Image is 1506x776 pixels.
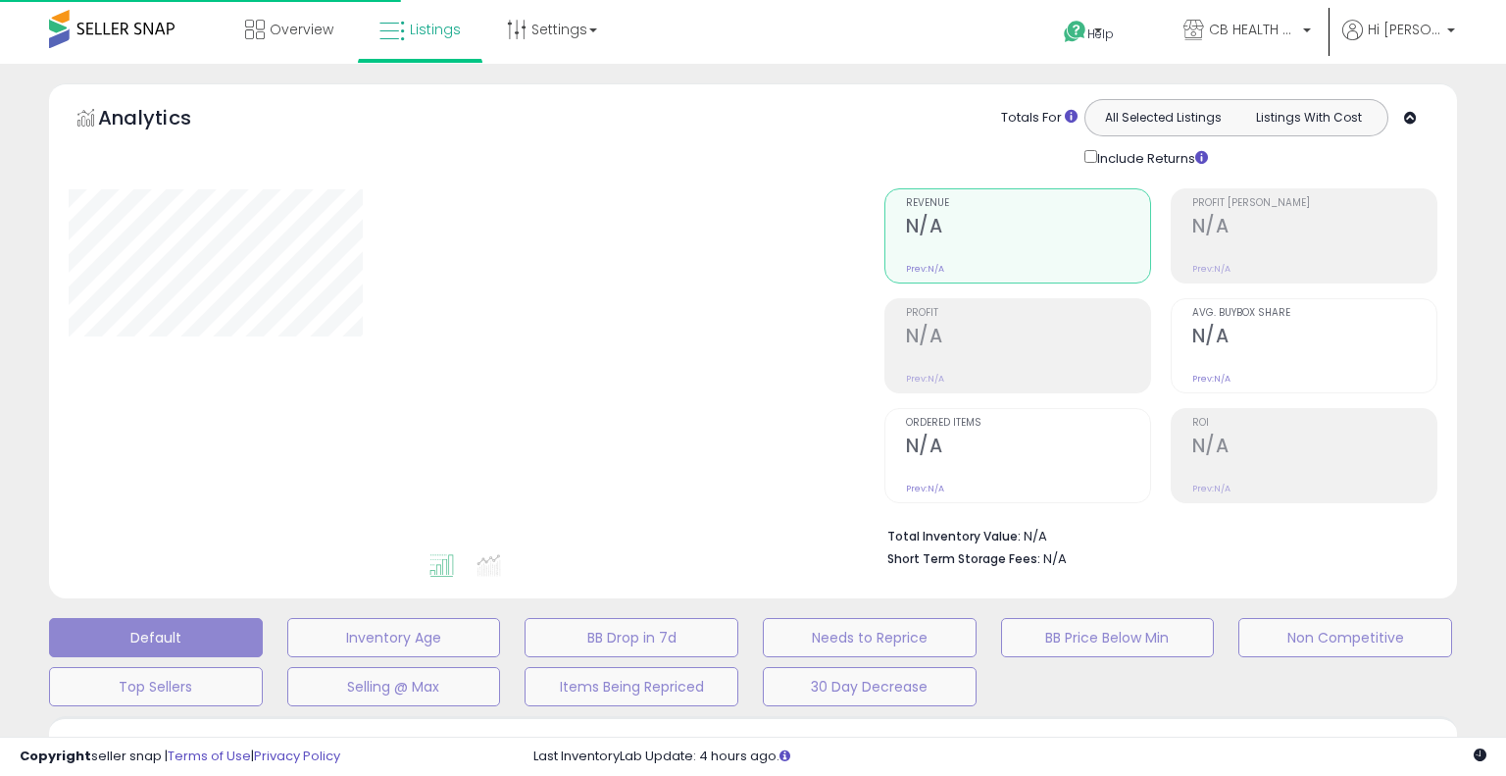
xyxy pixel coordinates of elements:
button: 30 Day Decrease [763,667,977,706]
span: Overview [270,20,333,39]
small: Prev: N/A [906,483,944,494]
button: Non Competitive [1238,618,1452,657]
span: Ordered Items [906,418,1150,429]
button: Inventory Age [287,618,501,657]
h2: N/A [906,435,1150,461]
div: seller snap | | [20,748,340,766]
span: N/A [1043,549,1067,568]
span: Listings [410,20,461,39]
a: Help [1048,5,1152,64]
small: Prev: N/A [1192,483,1230,494]
div: Include Returns [1070,146,1231,169]
span: ROI [1192,418,1436,429]
button: All Selected Listings [1090,105,1236,130]
span: Profit [906,308,1150,319]
small: Prev: N/A [1192,263,1230,275]
b: Short Term Storage Fees: [887,550,1040,567]
span: Revenue [906,198,1150,209]
button: BB Price Below Min [1001,618,1215,657]
strong: Copyright [20,747,91,765]
button: BB Drop in 7d [525,618,738,657]
h2: N/A [1192,325,1436,351]
h2: N/A [906,325,1150,351]
h2: N/A [1192,435,1436,461]
b: Total Inventory Value: [887,528,1021,544]
i: Get Help [1063,20,1087,44]
button: Top Sellers [49,667,263,706]
button: Default [49,618,263,657]
h5: Analytics [98,104,229,136]
span: Avg. Buybox Share [1192,308,1436,319]
h2: N/A [1192,215,1436,241]
span: Hi [PERSON_NAME] [1368,20,1441,39]
button: Items Being Repriced [525,667,738,706]
h2: N/A [906,215,1150,241]
small: Prev: N/A [1192,373,1230,385]
div: Totals For [1001,109,1078,128]
span: Profit [PERSON_NAME] [1192,198,1436,209]
li: N/A [887,523,1423,546]
a: Hi [PERSON_NAME] [1342,20,1455,64]
small: Prev: N/A [906,373,944,385]
span: Help [1087,26,1114,42]
button: Needs to Reprice [763,618,977,657]
button: Listings With Cost [1235,105,1381,130]
button: Selling @ Max [287,667,501,706]
small: Prev: N/A [906,263,944,275]
span: CB HEALTH AND SPORTING [1209,20,1297,39]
